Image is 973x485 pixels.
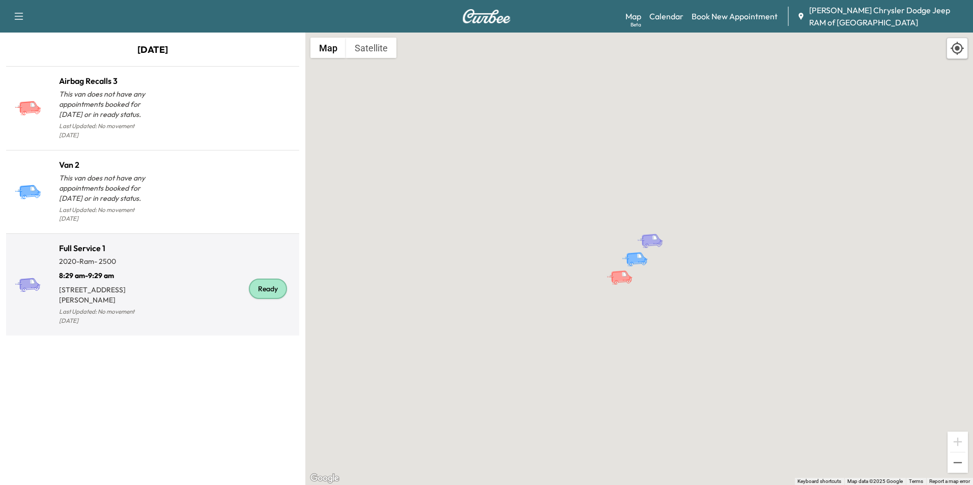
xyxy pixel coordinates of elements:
[59,203,153,226] p: Last Updated: No movement [DATE]
[59,305,153,327] p: Last Updated: No movement [DATE]
[308,472,341,485] img: Google
[692,10,778,22] a: Book New Appointment
[59,242,153,254] h1: Full Service 1
[621,241,657,259] gmp-advanced-marker: Van 2
[948,432,968,452] button: Zoom in
[637,223,672,240] gmp-advanced-marker: Full Service 1
[909,478,923,484] a: Terms (opens in new tab)
[59,119,153,142] p: Last Updated: No movement [DATE]
[59,256,153,266] p: 2020 - Ram - 2500
[59,159,153,171] h1: Van 2
[59,281,153,305] p: [STREET_ADDRESS][PERSON_NAME]
[625,10,641,22] a: MapBeta
[59,266,153,281] p: 8:29 am - 9:29 am
[929,478,970,484] a: Report a map error
[948,452,968,473] button: Zoom out
[59,75,153,87] h1: Airbag Recalls 3
[308,472,341,485] a: Open this area in Google Maps (opens a new window)
[310,38,346,58] button: Show street map
[797,478,841,485] button: Keyboard shortcuts
[249,279,287,299] div: Ready
[59,173,153,203] p: This van does not have any appointments booked for [DATE] or in ready status.
[631,21,641,28] div: Beta
[59,89,153,119] p: This van does not have any appointments booked for [DATE] or in ready status.
[606,259,642,277] gmp-advanced-marker: Airbag Recalls 3
[847,478,903,484] span: Map data ©2025 Google
[462,9,511,23] img: Curbee Logo
[649,10,683,22] a: Calendar
[947,38,968,59] div: Recenter map
[346,38,396,58] button: Show satellite imagery
[809,4,965,28] span: [PERSON_NAME] Chrysler Dodge Jeep RAM of [GEOGRAPHIC_DATA]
